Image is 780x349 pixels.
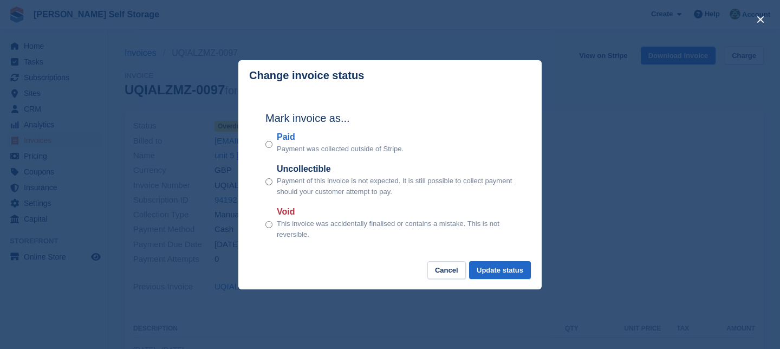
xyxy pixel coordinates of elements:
[277,205,515,218] label: Void
[249,69,364,82] p: Change invoice status
[469,261,531,279] button: Update status
[752,11,769,28] button: close
[277,176,515,197] p: Payment of this invoice is not expected. It is still possible to collect payment should your cust...
[427,261,466,279] button: Cancel
[265,110,515,126] h2: Mark invoice as...
[277,218,515,240] p: This invoice was accidentally finalised or contains a mistake. This is not reversible.
[277,131,404,144] label: Paid
[277,144,404,154] p: Payment was collected outside of Stripe.
[277,163,515,176] label: Uncollectible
